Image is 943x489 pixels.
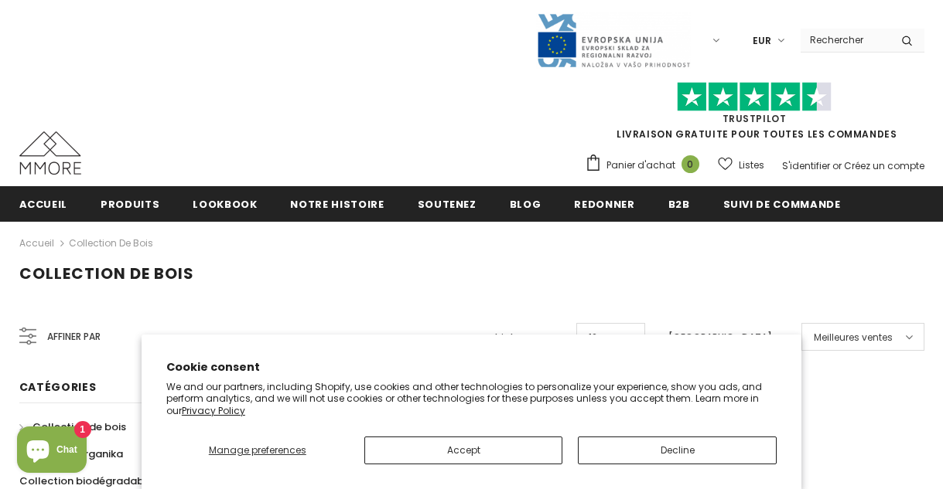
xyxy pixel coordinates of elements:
[489,330,565,345] label: objets par page
[166,359,777,375] h2: Cookie consent
[32,419,126,434] span: Collection de bois
[19,379,97,395] span: Catégories
[536,33,691,46] a: Javni Razpis
[19,197,68,212] span: Accueil
[510,186,542,221] a: Blog
[718,151,764,178] a: Listes
[290,186,384,221] a: Notre histoire
[844,159,924,172] a: Créez un compte
[606,158,675,173] span: Panier d'achat
[585,89,924,141] span: LIVRAISON GRATUITE POUR TOUTES LES COMMANDES
[782,159,830,172] a: S'identifier
[69,236,153,250] a: Collection de bois
[510,197,542,212] span: Blog
[536,12,691,69] img: Javni Razpis
[723,112,787,125] a: TrustPilot
[668,186,690,221] a: B2B
[19,186,68,221] a: Accueil
[418,197,477,212] span: soutenez
[182,404,245,417] a: Privacy Policy
[668,197,690,212] span: B2B
[832,159,842,172] span: or
[166,381,777,417] p: We and our partners, including Shopify, use cookies and other technologies to personalize your ex...
[47,328,101,345] span: Affiner par
[193,197,257,212] span: Lookbook
[12,426,91,477] inbox-online-store-chat: Shopify online store chat
[166,436,349,464] button: Manage preferences
[209,443,306,457] span: Manage preferences
[578,436,777,464] button: Decline
[814,330,893,345] span: Meilleures ventes
[19,131,81,175] img: Cas MMORE
[574,197,634,212] span: Redonner
[723,186,841,221] a: Suivi de commande
[101,186,159,221] a: Produits
[290,197,384,212] span: Notre histoire
[677,82,832,112] img: Faites confiance aux étoiles pilotes
[574,186,634,221] a: Redonner
[589,330,597,345] span: 12
[193,186,257,221] a: Lookbook
[101,197,159,212] span: Produits
[723,197,841,212] span: Suivi de commande
[585,154,707,177] a: Panier d'achat 0
[668,330,790,345] label: [GEOGRAPHIC_DATA] par
[19,413,126,440] a: Collection de bois
[19,474,153,488] span: Collection biodégradable
[364,436,563,464] button: Accept
[19,263,194,284] span: Collection de bois
[682,155,699,173] span: 0
[19,234,54,253] a: Accueil
[753,33,771,49] span: EUR
[801,29,890,51] input: Search Site
[418,186,477,221] a: soutenez
[739,158,764,173] span: Listes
